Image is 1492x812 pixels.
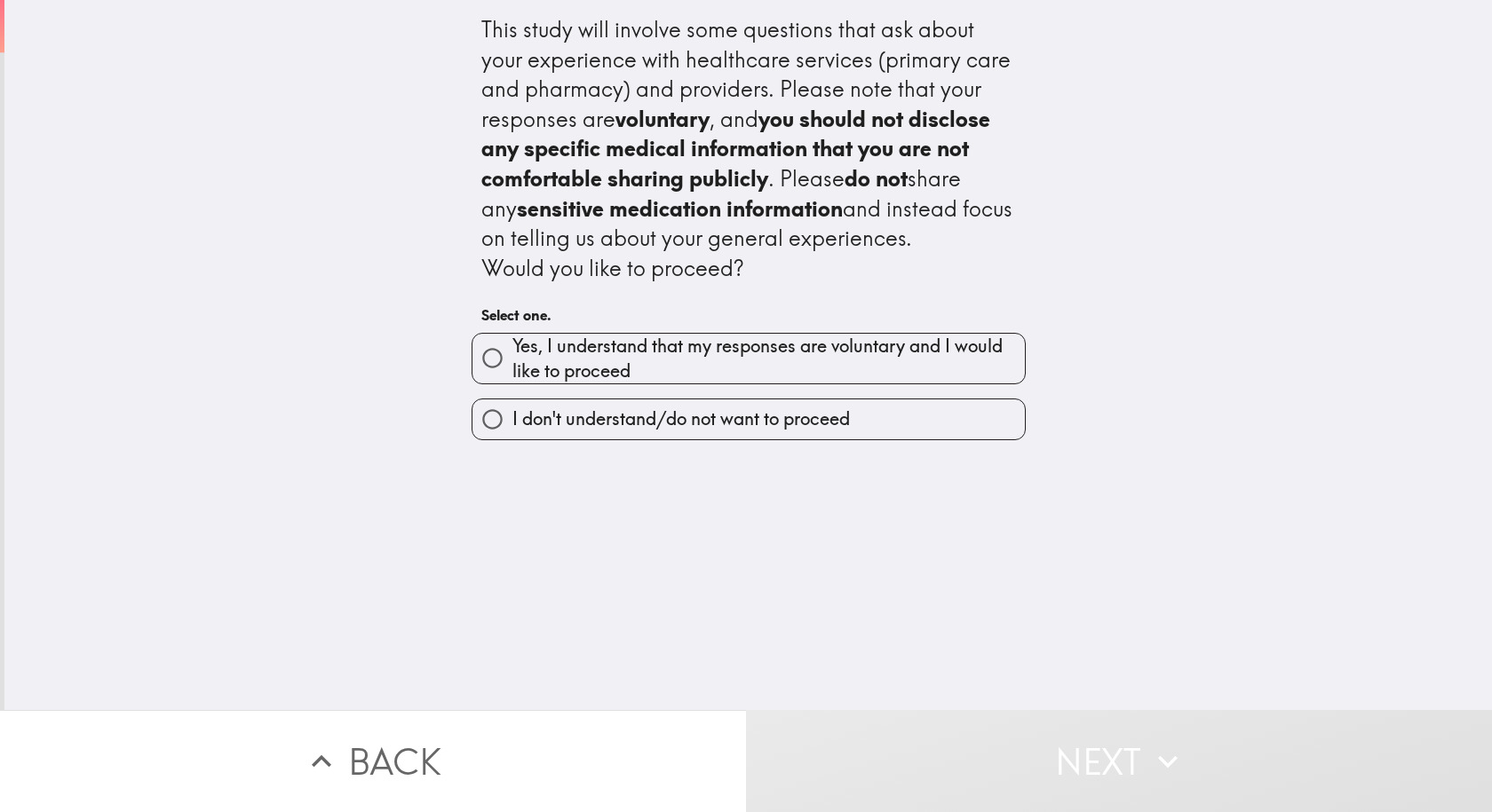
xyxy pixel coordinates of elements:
b: do not [845,165,908,192]
button: Yes, I understand that my responses are voluntary and I would like to proceed [472,334,1025,383]
b: you should not disclose any specific medical information that you are not comfortable sharing pub... [481,106,996,192]
b: voluntary [615,106,710,132]
span: I don't understand/do not want to proceed [512,406,850,431]
b: sensitive medication information [517,195,843,222]
button: Next [746,710,1492,812]
button: I don't understand/do not want to proceed [472,399,1025,439]
span: Yes, I understand that my responses are voluntary and I would like to proceed [512,334,1025,383]
div: This study will involve some questions that ask about your experience with healthcare services (p... [481,15,1016,283]
h6: Select one. [481,305,1016,325]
